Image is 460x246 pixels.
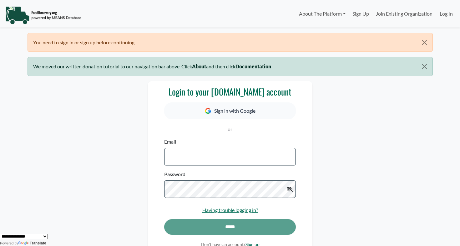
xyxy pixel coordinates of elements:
p: or [164,125,296,133]
button: Sign in with Google [164,102,296,119]
b: Documentation [235,63,271,69]
img: Google Translate [18,241,30,246]
label: Password [164,170,185,178]
label: Email [164,138,176,145]
div: You need to sign in or sign up before continuing. [28,33,433,52]
img: NavigationLogo_FoodRecovery-91c16205cd0af1ed486a0f1a7774a6544ea792ac00100771e7dd3ec7c0e58e41.png [5,6,81,25]
div: We moved our written donation tutorial to our navigation bar above. Click and then click [28,57,433,76]
a: About The Platform [295,7,349,20]
a: Translate [18,241,46,245]
img: Google Icon [205,108,211,114]
a: Having trouble logging in? [202,207,258,213]
b: About [192,63,206,69]
a: Join Existing Organization [372,7,436,20]
h3: Login to your [DOMAIN_NAME] account [164,86,296,97]
button: Close [416,33,432,52]
a: Sign Up [349,7,372,20]
a: Log In [436,7,456,20]
button: Close [416,57,432,76]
